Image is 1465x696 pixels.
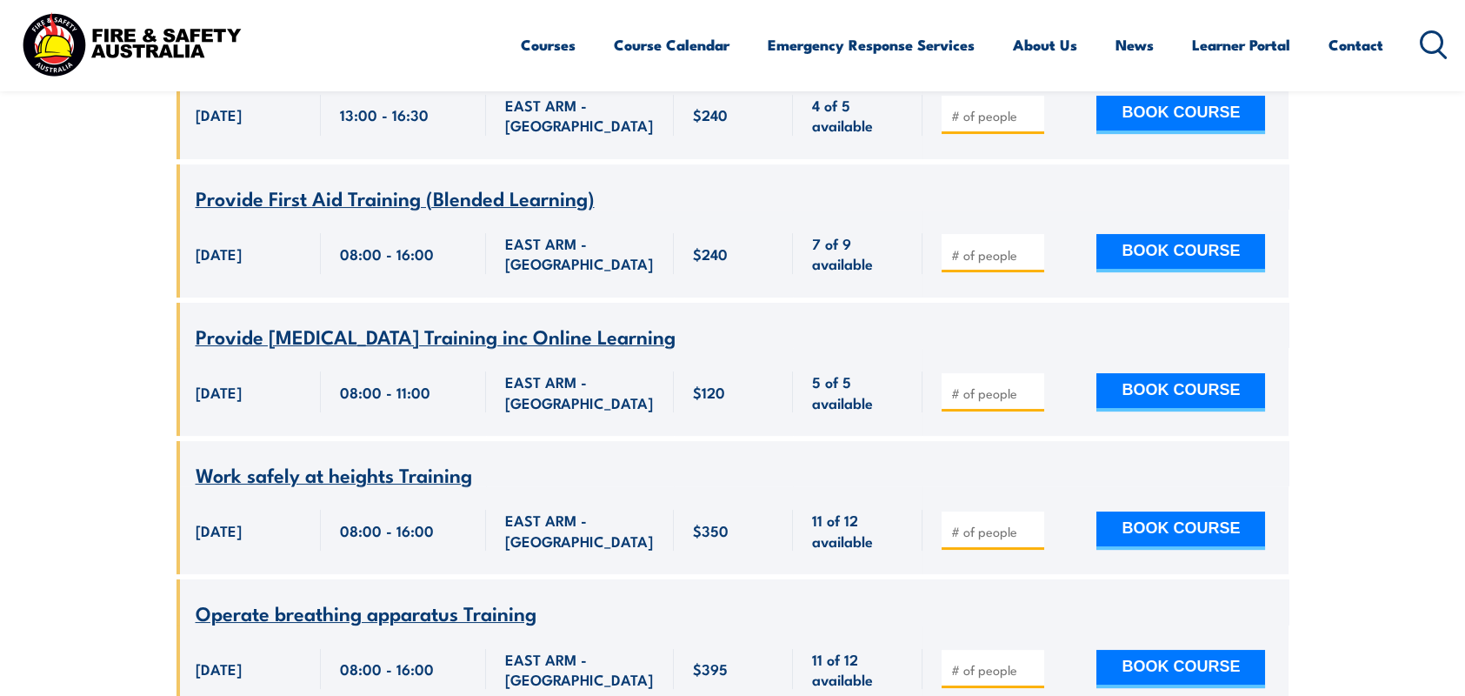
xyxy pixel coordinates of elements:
button: BOOK COURSE [1096,650,1265,688]
input: # of people [951,385,1038,402]
span: 08:00 - 16:00 [340,520,434,540]
span: [DATE] [196,520,242,540]
span: Operate breathing apparatus Training [196,598,536,627]
span: [DATE] [196,659,242,679]
span: 08:00 - 11:00 [340,382,430,402]
button: BOOK COURSE [1096,373,1265,412]
a: Emergency Response Services [768,22,975,68]
span: $120 [693,382,725,402]
span: Provide [MEDICAL_DATA] Training inc Online Learning [196,321,676,351]
span: EAST ARM - [GEOGRAPHIC_DATA] [505,233,655,274]
span: [DATE] [196,244,242,264]
span: $395 [693,659,728,679]
span: 4 of 5 available [812,95,903,136]
span: $240 [693,244,728,264]
a: About Us [1013,22,1077,68]
a: Course Calendar [614,22,729,68]
a: Work safely at heights Training [196,465,472,486]
span: Provide First Aid Training (Blended Learning) [196,183,595,212]
span: 5 of 5 available [812,371,903,412]
span: EAST ARM - [GEOGRAPHIC_DATA] [505,371,655,412]
span: $240 [693,104,728,124]
span: $350 [693,520,729,540]
input: # of people [951,661,1038,679]
span: Work safely at heights Training [196,459,472,489]
a: Contact [1328,22,1383,68]
button: BOOK COURSE [1096,96,1265,134]
span: EAST ARM - [GEOGRAPHIC_DATA] [505,95,655,136]
a: Learner Portal [1192,22,1290,68]
button: BOOK COURSE [1096,234,1265,272]
span: 11 of 12 available [812,510,903,551]
input: # of people [951,107,1038,124]
a: Courses [521,22,576,68]
span: [DATE] [196,104,242,124]
span: 08:00 - 16:00 [340,244,434,264]
input: # of people [951,523,1038,540]
span: 11 of 12 available [812,649,903,690]
span: 13:00 - 16:30 [340,104,429,124]
a: Operate breathing apparatus Training [196,603,536,625]
span: 7 of 9 available [812,233,903,274]
span: [DATE] [196,382,242,402]
span: EAST ARM - [GEOGRAPHIC_DATA] [505,510,655,551]
a: Provide First Aid Training (Blended Learning) [196,188,595,210]
button: BOOK COURSE [1096,512,1265,550]
input: # of people [951,246,1038,264]
span: 08:00 - 16:00 [340,659,434,679]
a: Provide [MEDICAL_DATA] Training inc Online Learning [196,326,676,348]
a: News [1115,22,1154,68]
span: EAST ARM - [GEOGRAPHIC_DATA] [505,649,655,690]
